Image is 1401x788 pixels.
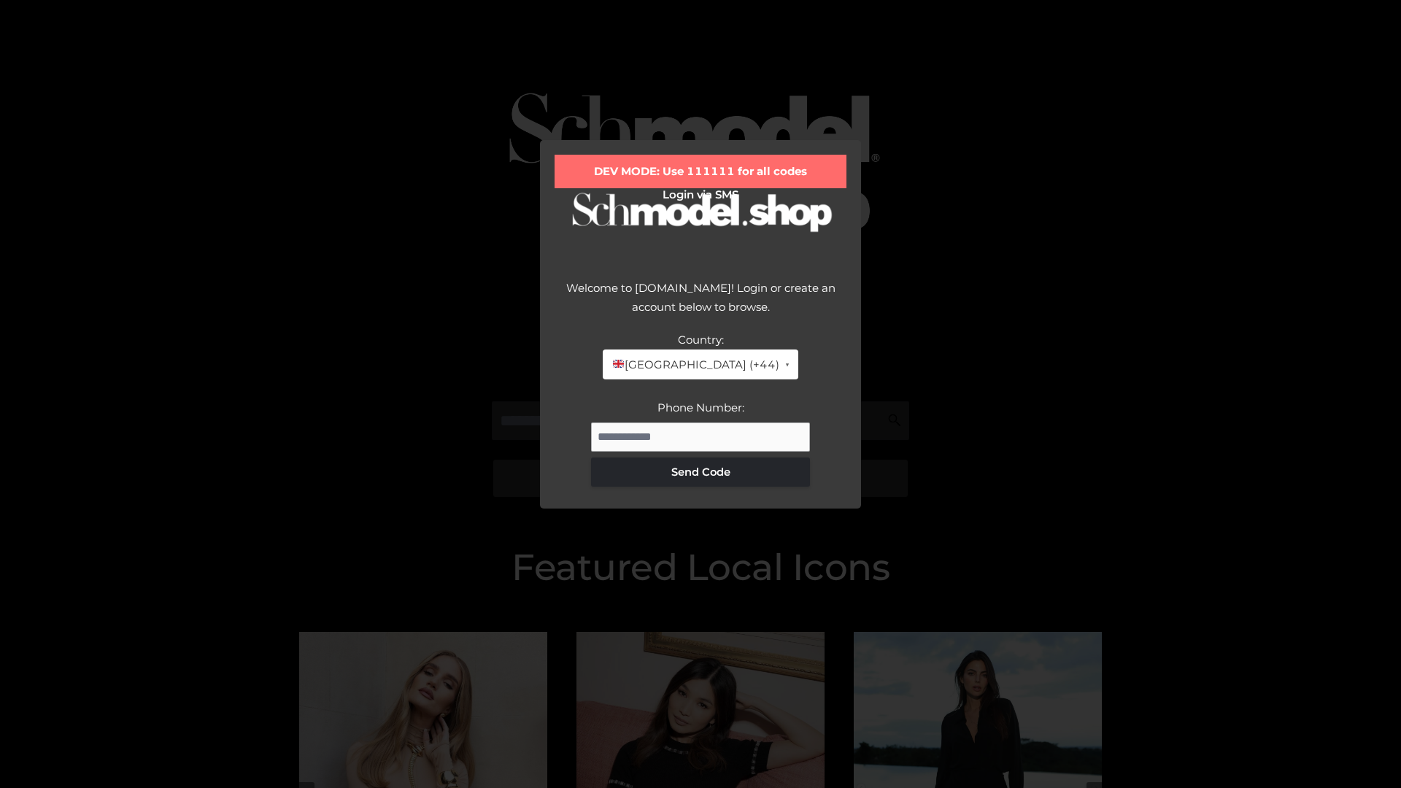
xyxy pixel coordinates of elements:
[555,155,846,188] div: DEV MODE: Use 111111 for all codes
[555,279,846,331] div: Welcome to [DOMAIN_NAME]! Login or create an account below to browse.
[555,188,846,201] h2: Login via SMS
[611,355,779,374] span: [GEOGRAPHIC_DATA] (+44)
[678,333,724,347] label: Country:
[613,358,624,369] img: 🇬🇧
[591,457,810,487] button: Send Code
[657,401,744,414] label: Phone Number:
